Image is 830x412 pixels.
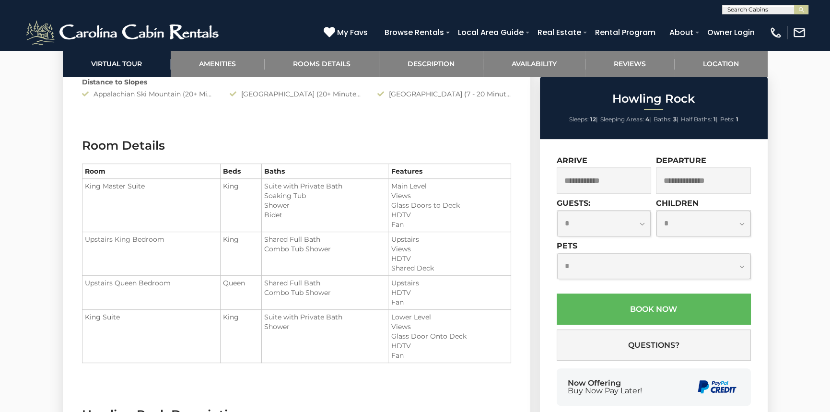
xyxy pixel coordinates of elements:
span: Baths: [654,116,672,123]
span: Sleeping Areas: [600,116,644,123]
li: HDTV [391,254,508,263]
li: Glass Door Onto Deck [391,331,508,341]
a: Virtual Tour [63,50,171,77]
a: Reviews [585,50,675,77]
div: Distance to Slopes [75,77,518,87]
li: Shared Full Bath [264,235,386,244]
li: Views [391,244,508,254]
li: Soaking Tub [264,191,386,200]
li: Glass Doors to Deck [391,200,508,210]
button: Questions? [557,330,751,361]
a: Rental Program [590,24,660,41]
a: Owner Login [702,24,760,41]
li: Fan [391,297,508,307]
td: King Master Suite [82,179,220,232]
span: King [223,182,239,190]
strong: 3 [673,116,677,123]
a: Amenities [171,50,265,77]
li: Main Level [391,181,508,191]
li: Shower [264,200,386,210]
strong: 1 [713,116,716,123]
div: Appalachian Ski Mountain (20+ Minute Drive) [75,89,222,99]
span: Half Baths: [681,116,712,123]
a: Browse Rentals [380,24,449,41]
li: Fan [391,351,508,360]
label: Departure [656,156,706,165]
span: Buy Now Pay Later! [568,387,642,395]
th: Beds [220,164,262,179]
a: Rooms Details [265,50,379,77]
label: Arrive [557,156,587,165]
li: Views [391,322,508,331]
h2: Howling Rock [542,93,765,105]
img: phone-regular-white.png [769,26,783,39]
span: Pets: [720,116,735,123]
li: Upstairs [391,235,508,244]
a: Availability [483,50,585,77]
h3: Room Details [82,137,511,154]
td: King Suite [82,310,220,363]
label: Children [656,199,699,208]
span: Queen [223,279,245,287]
li: | [681,113,718,126]
img: White-1-2.png [24,18,223,47]
strong: 4 [645,116,649,123]
label: Pets [557,241,577,250]
td: Upstairs King Bedroom [82,232,220,276]
div: Now Offering [568,379,642,395]
li: HDTV [391,341,508,351]
li: HDTV [391,288,508,297]
a: Real Estate [533,24,586,41]
div: [GEOGRAPHIC_DATA] (20+ Minutes Drive) [222,89,370,99]
li: Fan [391,220,508,229]
th: Room [82,164,220,179]
li: Combo Tub Shower [264,288,386,297]
a: Description [379,50,483,77]
strong: 12 [590,116,596,123]
li: Shower [264,322,386,331]
li: Views [391,191,508,200]
li: | [654,113,678,126]
button: Book Now [557,294,751,325]
li: HDTV [391,210,508,220]
li: Upstairs [391,278,508,288]
strong: 1 [736,116,738,123]
li: | [600,113,651,126]
span: King [223,235,239,244]
li: | [569,113,598,126]
span: My Favs [337,26,368,38]
li: Suite with Private Bath [264,181,386,191]
a: My Favs [324,26,370,39]
li: Combo Tub Shower [264,244,386,254]
a: About [665,24,698,41]
li: Bidet [264,210,386,220]
li: Suite with Private Bath [264,312,386,322]
li: Lower Level [391,312,508,322]
li: Shared Deck [391,263,508,273]
th: Baths [262,164,388,179]
img: mail-regular-white.png [793,26,806,39]
span: King [223,313,239,321]
td: Upstairs Queen Bedroom [82,276,220,310]
label: Guests: [557,199,590,208]
span: Sleeps: [569,116,589,123]
li: Shared Full Bath [264,278,386,288]
a: Local Area Guide [453,24,528,41]
div: [GEOGRAPHIC_DATA] (7 - 20 Minute Drive) [370,89,518,99]
th: Features [388,164,511,179]
a: Location [675,50,768,77]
